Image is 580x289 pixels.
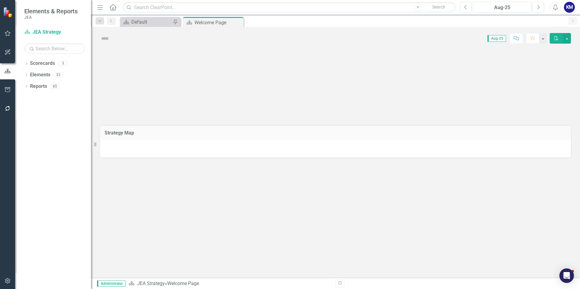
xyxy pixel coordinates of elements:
a: JEA Strategy [24,29,85,36]
span: Search [432,5,445,9]
button: KM [564,2,575,13]
span: Aug-25 [487,35,506,42]
button: Search [424,3,454,12]
div: 33 [53,72,63,78]
span: Administrator [97,281,126,287]
input: Search Below... [24,43,85,54]
img: Not Defined [100,34,110,43]
span: Elements & Reports [24,8,78,15]
a: Default [121,18,171,26]
div: Welcome Page [167,281,199,286]
small: JEA [24,15,78,20]
a: Scorecards [30,60,55,67]
button: Aug-25 [473,2,531,13]
div: Welcome Page [194,19,242,26]
div: Default [131,18,171,26]
img: ClearPoint Strategy [3,7,14,17]
div: Open Intercom Messenger [559,268,574,283]
input: Search ClearPoint... [123,2,456,13]
a: Elements [30,71,50,78]
div: 3 [58,61,68,66]
div: » [129,280,331,287]
div: 85 [50,84,60,89]
a: Reports [30,83,47,90]
h3: Strategy Map [105,130,566,136]
a: JEA Strategy [137,281,165,286]
div: Aug-25 [475,4,529,11]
